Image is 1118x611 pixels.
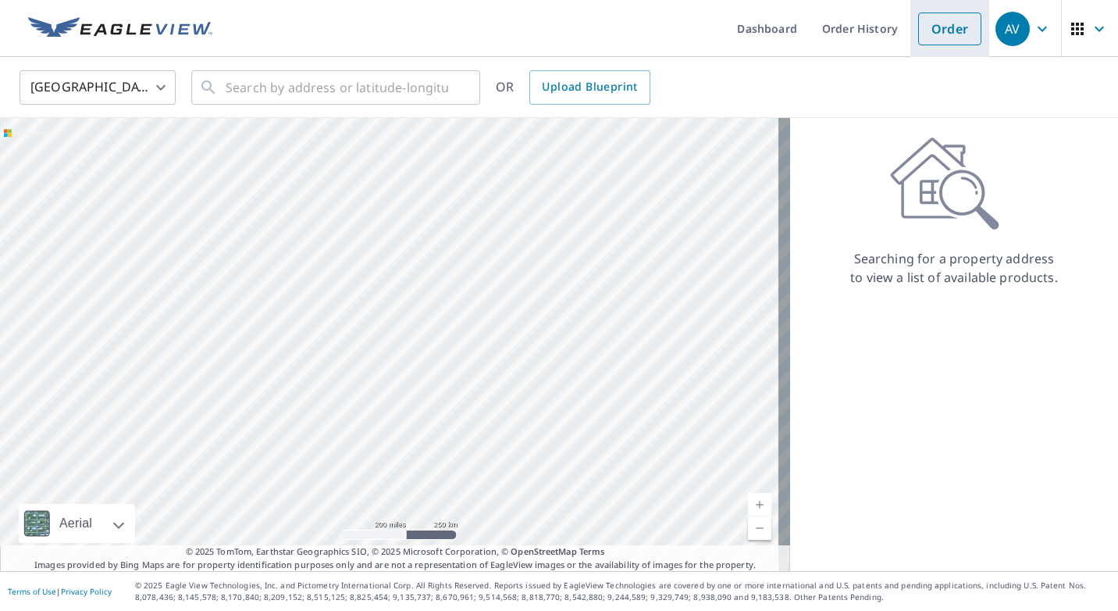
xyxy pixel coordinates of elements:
[542,77,637,97] span: Upload Blueprint
[748,516,771,540] a: Current Level 5, Zoom Out
[529,70,650,105] a: Upload Blueprint
[61,586,112,597] a: Privacy Policy
[55,504,97,543] div: Aerial
[995,12,1030,46] div: AV
[8,586,56,597] a: Terms of Use
[28,17,212,41] img: EV Logo
[496,70,650,105] div: OR
[135,580,1110,603] p: © 2025 Eagle View Technologies, Inc. and Pictometry International Corp. All Rights Reserved. Repo...
[918,13,981,45] a: Order
[19,504,135,543] div: Aerial
[8,587,112,596] p: |
[579,545,605,557] a: Terms
[849,249,1059,287] p: Searching for a property address to view a list of available products.
[186,545,605,559] span: © 2025 TomTom, Earthstar Geographics SIO, © 2025 Microsoft Corporation, ©
[748,493,771,516] a: Current Level 5, Zoom In
[20,66,176,109] div: [GEOGRAPHIC_DATA]
[511,545,576,557] a: OpenStreetMap
[226,66,448,109] input: Search by address or latitude-longitude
